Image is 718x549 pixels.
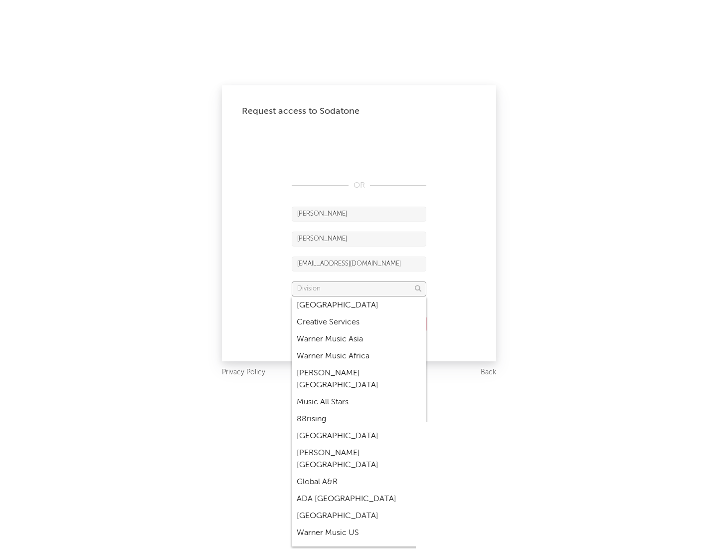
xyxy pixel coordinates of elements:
[292,525,426,542] div: Warner Music US
[292,445,426,474] div: [PERSON_NAME] [GEOGRAPHIC_DATA]
[292,314,426,331] div: Creative Services
[292,491,426,508] div: ADA [GEOGRAPHIC_DATA]
[292,428,426,445] div: [GEOGRAPHIC_DATA]
[292,508,426,525] div: [GEOGRAPHIC_DATA]
[292,394,426,411] div: Music All Stars
[292,411,426,428] div: 88rising
[292,297,426,314] div: [GEOGRAPHIC_DATA]
[292,365,426,394] div: [PERSON_NAME] [GEOGRAPHIC_DATA]
[292,207,426,222] input: First Name
[292,331,426,348] div: Warner Music Asia
[292,348,426,365] div: Warner Music Africa
[292,474,426,491] div: Global A&R
[242,105,476,117] div: Request access to Sodatone
[292,281,426,296] input: Division
[292,257,426,272] input: Email
[292,232,426,247] input: Last Name
[481,366,496,379] a: Back
[292,180,426,192] div: OR
[222,366,265,379] a: Privacy Policy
